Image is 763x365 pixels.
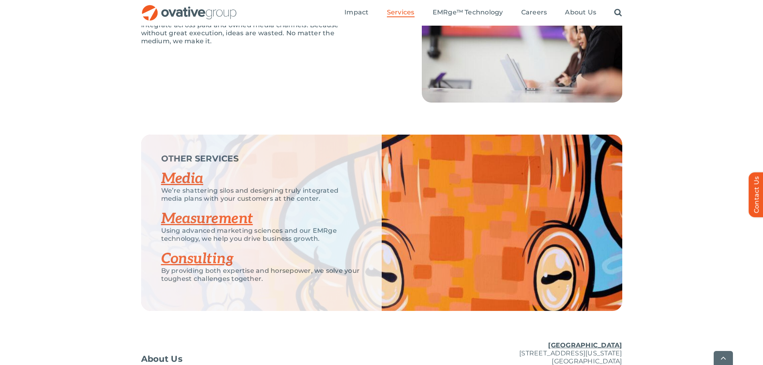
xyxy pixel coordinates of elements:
p: We’re shattering silos and designing truly integrated media plans with your customers at the center. [161,187,362,203]
p: By providing both expertise and horsepower, we solve your toughest challenges together. [161,267,362,283]
a: Search [614,8,622,17]
span: Careers [521,8,547,16]
a: EMRge™ Technology [433,8,503,17]
a: About Us [141,355,302,363]
span: Impact [344,8,368,16]
u: [GEOGRAPHIC_DATA] [548,341,622,349]
p: OTHER SERVICES [161,155,362,163]
a: Consulting [161,250,234,268]
a: About Us [565,8,596,17]
a: Impact [344,8,368,17]
a: Measurement [161,210,253,228]
span: About Us [141,355,183,363]
span: EMRge™ Technology [433,8,503,16]
span: About Us [565,8,596,16]
a: Careers [521,8,547,17]
a: OG_Full_horizontal_RGB [141,4,237,12]
a: Services [387,8,415,17]
a: Media [161,170,203,188]
span: Services [387,8,415,16]
p: Using advanced marketing sciences and our EMRge technology, we help you drive business growth. [161,227,362,243]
